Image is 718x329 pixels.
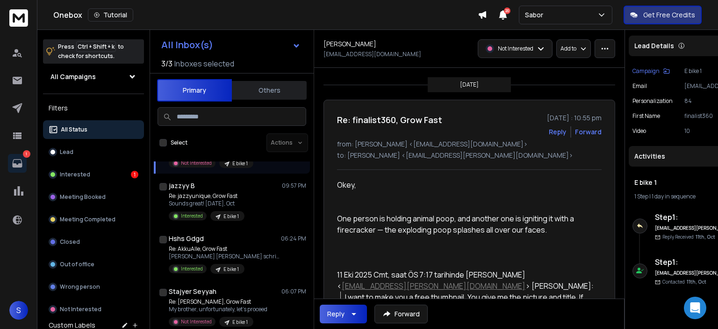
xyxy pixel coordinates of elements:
[50,72,96,81] h1: All Campaigns
[684,297,706,319] div: Open Intercom Messenger
[43,255,144,274] button: Out of office
[131,171,138,178] div: 1
[43,143,144,161] button: Lead
[60,306,101,313] p: Not Interested
[632,67,670,75] button: Campaign
[169,181,195,190] h1: jazzyy B
[88,8,133,22] button: Tutorial
[345,292,594,314] div: I want to make you a free thumbnail. You give me the picture and title. If you like it, we can wo...
[169,287,216,296] h1: Stajyer Seyyah
[58,42,124,61] p: Press to check for shortcuts.
[60,216,115,223] p: Meeting Completed
[43,188,144,206] button: Meeting Booked
[181,265,203,272] p: Interested
[575,127,602,137] div: Forward
[43,102,144,115] h3: Filters
[560,45,576,52] p: Add to
[9,301,28,320] button: S
[181,212,203,219] p: Interested
[342,281,525,291] a: [EMAIL_ADDRESS][PERSON_NAME][DOMAIN_NAME]
[174,58,234,69] h3: Inboxes selected
[154,36,308,54] button: All Inbox(s)
[171,139,187,146] label: Select
[634,192,648,200] span: 1 Step
[337,269,594,292] div: 11 Eki 2025 Cmt, saat ÖS 7:17 tarihinde [PERSON_NAME] < > [PERSON_NAME]:
[696,234,715,240] span: 11th, Oct
[460,81,479,88] p: [DATE]
[282,182,306,190] p: 09:57 PM
[281,235,306,242] p: 06:24 PM
[169,200,244,207] p: Sounds great! [DATE], Oct
[169,306,267,313] p: My brother, unfortunately, let's proceed
[320,305,367,323] button: Reply
[43,210,144,229] button: Meeting Completed
[43,120,144,139] button: All Status
[549,127,567,137] button: Reply
[327,309,345,319] div: Reply
[161,58,172,69] span: 3 / 3
[504,7,510,14] span: 20
[169,298,267,306] p: Re: [PERSON_NAME], Grow Fast
[60,171,90,178] p: Interested
[169,253,281,260] p: [PERSON_NAME] [PERSON_NAME] schrieb am
[525,10,547,20] p: Sabor
[643,10,695,20] p: Get Free Credits
[547,113,602,123] p: [DATE] : 10:55 pm
[374,305,428,323] button: Forward
[232,160,248,167] p: E bike 1
[281,288,306,295] p: 06:07 PM
[662,278,706,285] p: Contacted
[61,126,87,133] p: All Status
[53,8,478,22] div: Onebox
[43,300,144,319] button: Not Interested
[157,79,232,102] button: Primary
[337,179,594,258] div: Okey,
[43,165,144,184] button: Interested1
[498,45,533,52] p: Not Interested
[232,80,307,101] button: Others
[60,283,100,291] p: Wrong person
[223,266,239,273] p: E bike 1
[323,51,421,58] p: [EMAIL_ADDRESS][DOMAIN_NAME]
[323,39,376,49] h1: [PERSON_NAME]
[60,148,73,156] p: Lead
[662,234,715,241] p: Reply Received
[632,82,647,90] p: Email
[60,238,80,246] p: Closed
[8,154,27,173] a: 1
[687,278,706,285] span: 11th, Oct
[43,233,144,251] button: Closed
[624,6,702,24] button: Get Free Credits
[169,245,281,253] p: Re: AkkuAlle, Grow Fast
[60,261,94,268] p: Out of office
[76,41,116,52] span: Ctrl + Shift + k
[632,112,660,120] p: First Name
[169,192,244,200] p: Re: jazzyunique, Grow Fast
[43,278,144,296] button: Wrong person
[181,160,212,167] p: Not Interested
[337,213,594,235] p: One person is holding animal poop, and another one is igniting it with a firecracker — the explod...
[337,139,602,149] p: from: [PERSON_NAME] <[EMAIL_ADDRESS][DOMAIN_NAME]>
[169,234,204,243] h1: Hshs Gdgd
[181,318,212,325] p: Not Interested
[632,127,646,135] p: Video
[232,319,248,326] p: E bike 1
[60,193,106,201] p: Meeting Booked
[652,192,696,200] span: 1 day in sequence
[337,113,442,126] h1: Re: finalist360, Grow Fast
[632,97,673,105] p: Personalization
[634,41,674,51] p: Lead Details
[161,40,213,50] h1: All Inbox(s)
[23,150,30,158] p: 1
[43,67,144,86] button: All Campaigns
[632,67,660,75] p: Campaign
[223,213,239,220] p: E bike 1
[337,151,602,160] p: to: [PERSON_NAME] <[EMAIL_ADDRESS][PERSON_NAME][DOMAIN_NAME]>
